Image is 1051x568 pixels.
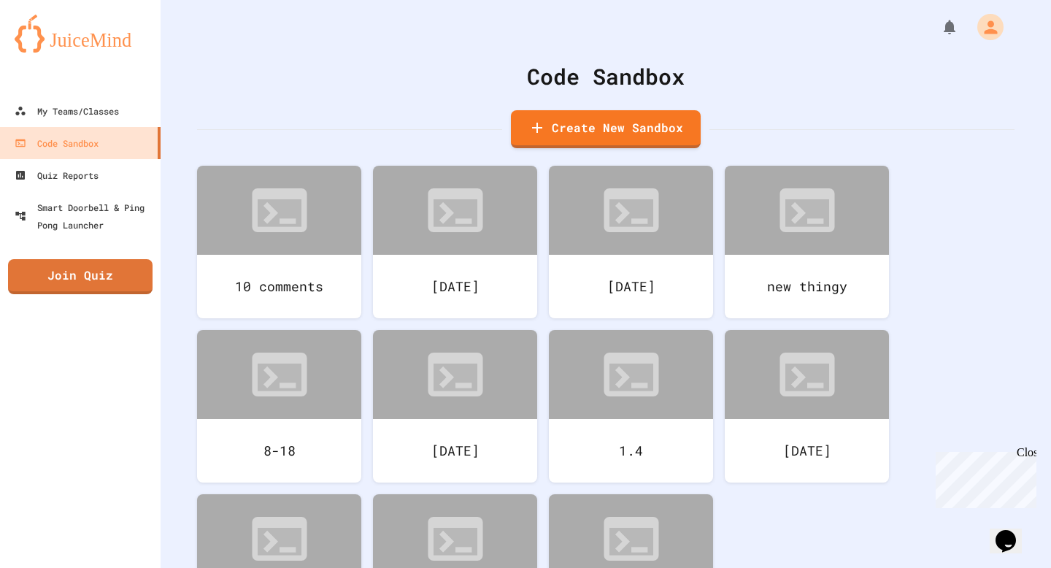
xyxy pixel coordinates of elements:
[8,259,153,294] a: Join Quiz
[6,6,101,93] div: Chat with us now!Close
[962,10,1007,44] div: My Account
[549,166,713,318] a: [DATE]
[197,419,361,483] div: 8-18
[914,15,962,39] div: My Notifications
[990,510,1036,553] iframe: chat widget
[511,110,701,148] a: Create New Sandbox
[373,419,537,483] div: [DATE]
[549,330,713,483] a: 1.4
[373,255,537,318] div: [DATE]
[15,102,119,120] div: My Teams/Classes
[725,255,889,318] div: new thingy
[725,166,889,318] a: new thingy
[373,330,537,483] a: [DATE]
[197,330,361,483] a: 8-18
[930,446,1036,508] iframe: chat widget
[15,134,99,152] div: Code Sandbox
[549,419,713,483] div: 1.4
[197,255,361,318] div: 10 comments
[373,166,537,318] a: [DATE]
[15,15,146,53] img: logo-orange.svg
[197,166,361,318] a: 10 comments
[549,255,713,318] div: [DATE]
[15,199,155,234] div: Smart Doorbell & Ping Pong Launcher
[15,166,99,184] div: Quiz Reports
[197,60,1015,93] div: Code Sandbox
[725,419,889,483] div: [DATE]
[725,330,889,483] a: [DATE]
